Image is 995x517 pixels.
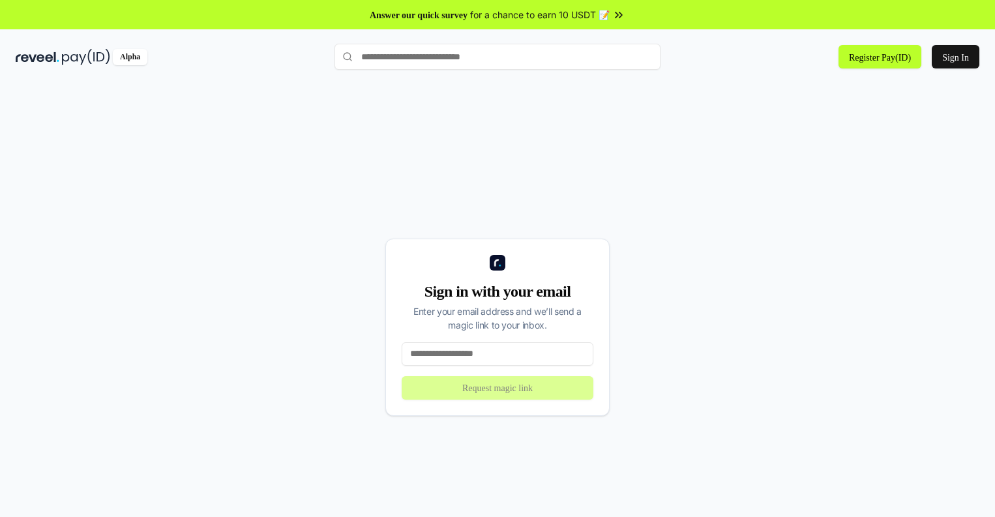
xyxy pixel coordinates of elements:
img: reveel_dark [16,49,59,65]
img: pay_id [62,49,110,65]
div: Alpha [113,49,147,65]
span: Answer our quick survey [370,8,468,22]
img: logo_small [490,255,505,271]
div: Sign in with your email [402,281,593,302]
button: Sign In [932,45,979,68]
div: Enter your email address and we’ll send a magic link to your inbox. [402,304,593,332]
button: Register Pay(ID) [839,45,921,68]
span: for a chance to earn 10 USDT 📝 [470,8,610,22]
